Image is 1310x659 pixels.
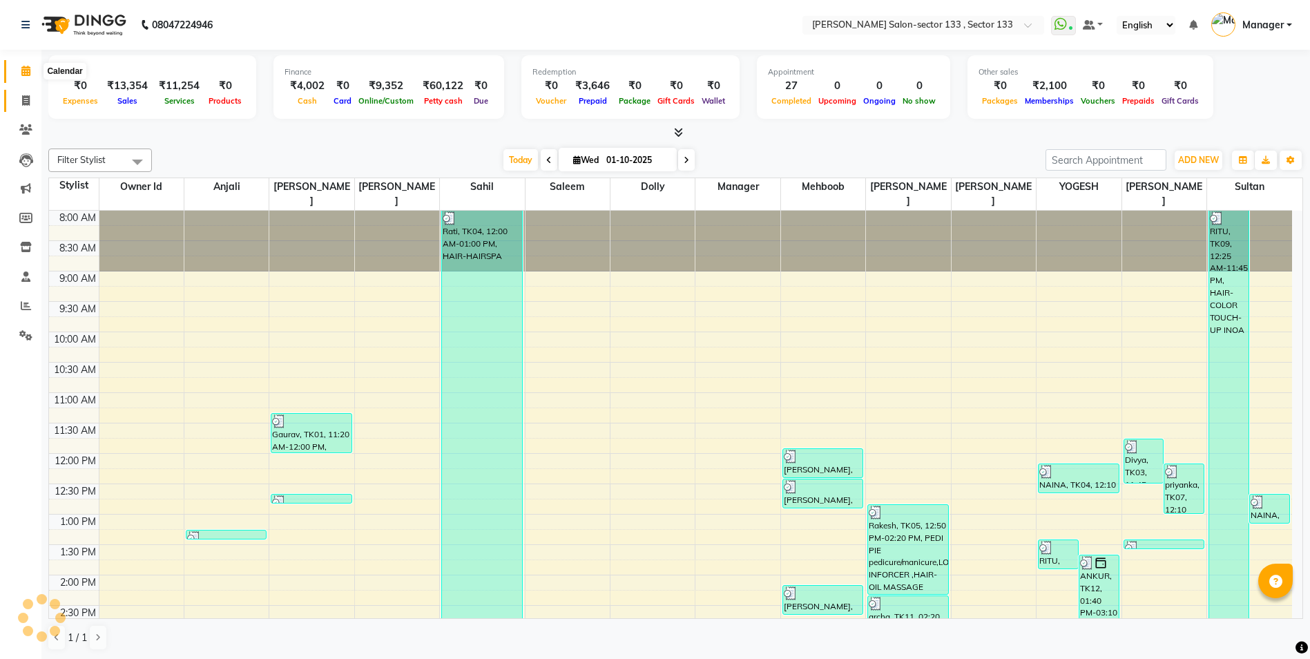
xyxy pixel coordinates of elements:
[1124,540,1204,548] div: RAKHI, TK08, 01:25 PM-01:35 PM, FACE-EYE BROWS THREADING-100
[355,96,417,106] span: Online/Custom
[868,505,947,594] div: Rakesh, TK05, 12:50 PM-02:20 PM, PEDI PIE pedicure/manicure,LOREAL INFORCER ,HAIR-OIL MASSAGE
[1046,149,1166,171] input: Search Appointment
[868,596,947,624] div: archa, TK11, 02:20 PM-02:50 PM, [PERSON_NAME] INFORCER ,[PERSON_NAME] INFORCER MASK
[1077,96,1119,106] span: Vouchers
[44,63,86,79] div: Calendar
[1079,555,1119,644] div: ANKUR, TK12, 01:40 PM-03:10 PM, HAIR-OIL MASSAGE,FEET OIL MASSAGE
[654,78,698,94] div: ₹0
[698,78,729,94] div: ₹0
[1175,151,1222,170] button: ADD NEW
[355,178,439,210] span: [PERSON_NAME]
[781,178,865,195] span: Mehboob
[1242,18,1284,32] span: Manager
[979,78,1021,94] div: ₹0
[1037,178,1121,195] span: YOGESH
[979,96,1021,106] span: Packages
[570,78,615,94] div: ₹3,646
[1124,439,1164,483] div: Divya, TK03, 11:45 AM-12:30 PM, FACE-EYE BROWS THREADING-100,FACE-SIDE LOCKS WAX-200,FACE-UPPERLI...
[57,241,99,256] div: 8:30 AM
[783,586,863,614] div: [PERSON_NAME], TK10, 02:10 PM-02:40 PM, HAIR-HAIRCUT MEN,S
[654,96,698,106] span: Gift Cards
[59,66,245,78] div: Total
[768,96,815,106] span: Completed
[99,178,184,195] span: Owner id
[271,495,351,503] div: Rakesh, TK05, 12:40 PM-12:50 PM, HAIR-SHAVE
[1119,78,1158,94] div: ₹0
[899,78,939,94] div: 0
[421,96,466,106] span: Petty cash
[205,96,245,106] span: Products
[57,211,99,225] div: 8:00 AM
[469,78,493,94] div: ₹0
[532,66,729,78] div: Redemption
[52,454,99,468] div: 12:00 PM
[52,484,99,499] div: 12:30 PM
[1158,96,1202,106] span: Gift Cards
[59,78,102,94] div: ₹0
[532,96,570,106] span: Voucher
[57,515,99,529] div: 1:00 PM
[57,545,99,560] div: 1:30 PM
[860,78,899,94] div: 0
[615,96,654,106] span: Package
[186,531,266,539] div: RAKHI, TK08, 01:15 PM-01:25 PM, FACE-CHIN THREADING-50
[51,423,99,438] div: 11:30 AM
[815,96,860,106] span: Upcoming
[57,606,99,620] div: 2:30 PM
[575,96,610,106] span: Prepaid
[1119,96,1158,106] span: Prepaids
[51,363,99,377] div: 10:30 AM
[768,78,815,94] div: 27
[51,393,99,408] div: 11:00 AM
[470,96,492,106] span: Due
[440,178,524,195] span: sahil
[417,78,469,94] div: ₹60,122
[49,178,99,193] div: Stylist
[57,154,106,165] span: Filter Stylist
[161,96,198,106] span: Services
[1211,12,1235,37] img: Manager
[526,178,610,195] span: saleem
[532,78,570,94] div: ₹0
[1158,78,1202,94] div: ₹0
[1207,178,1292,195] span: sultan
[285,66,493,78] div: Finance
[57,302,99,316] div: 9:30 AM
[783,449,863,477] div: [PERSON_NAME], TK02, 11:55 AM-12:25 PM, HAIR-HAIRCUT MEN,S
[899,96,939,106] span: No show
[1250,495,1289,523] div: NAINA, TK04, 12:40 PM-01:10 PM, HAIR-BLOWDRY
[866,178,950,210] span: [PERSON_NAME]
[57,575,99,590] div: 2:00 PM
[860,96,899,106] span: Ongoing
[205,78,245,94] div: ₹0
[1178,155,1219,165] span: ADD NEW
[152,6,213,44] b: 08047224946
[602,150,671,171] input: 2025-10-01
[768,66,939,78] div: Appointment
[979,66,1202,78] div: Other sales
[330,96,355,106] span: Card
[1039,464,1118,493] div: NAINA, TK04, 12:10 PM-12:40 PM, KERASTASE GENESIS MASK ,KERASTASE GENESIS MASK
[695,178,780,195] span: Manager
[698,96,729,106] span: Wallet
[184,178,269,195] span: Anjali
[815,78,860,94] div: 0
[355,78,417,94] div: ₹9,352
[503,149,538,171] span: Today
[102,78,153,94] div: ₹13,354
[1039,540,1078,569] div: RITU, TK09, 01:25 PM-01:55 PM, PEDI PIE pedicure/manicure
[57,271,99,286] div: 9:00 AM
[1021,78,1077,94] div: ₹2,100
[952,178,1036,210] span: [PERSON_NAME]
[615,78,654,94] div: ₹0
[59,96,102,106] span: Expenses
[153,78,205,94] div: ₹11,254
[35,6,130,44] img: logo
[783,479,863,508] div: [PERSON_NAME], TK06, 12:25 PM-12:55 PM, LOREAL ABSOLUTE REPAIR SHAMPOO,LOREAL ABSOLUTE REAPIR MASK
[1164,464,1204,513] div: priyanka, TK07, 12:10 PM-01:00 PM, BODY-FULL ARMS WAX-600,BODY-HALF LEGS WAX-500
[68,631,87,645] span: 1 / 1
[1122,178,1206,210] span: [PERSON_NAME]
[269,178,354,210] span: [PERSON_NAME]
[570,155,602,165] span: Wed
[330,78,355,94] div: ₹0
